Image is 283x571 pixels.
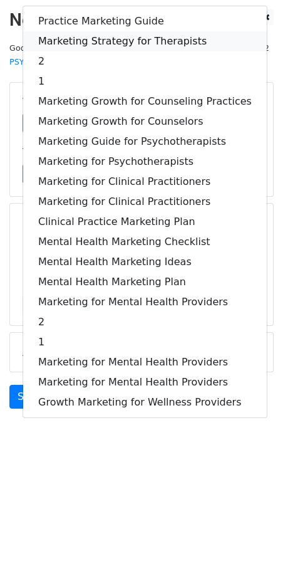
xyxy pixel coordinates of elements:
a: Marketing for Mental Health Providers [23,352,267,372]
a: 1 [23,71,267,92]
a: Send [9,385,51,409]
small: Google Sheet: [9,43,133,67]
a: 2 [23,312,267,332]
h2: New Campaign [9,9,274,31]
a: Marketing for Clinical Practitioners [23,172,267,192]
a: Marketing Strategy for Therapists [23,31,267,51]
a: Growth Marketing for Wellness Providers [23,392,267,412]
a: Mental Health Marketing Ideas [23,252,267,272]
iframe: Chat Widget [220,511,283,571]
a: Marketing for Clinical Practitioners [23,192,267,212]
a: Marketing Growth for Counseling Practices [23,92,267,112]
a: Practice Marketing Guide [23,11,267,31]
a: Marketing Growth for Counselors [23,112,267,132]
a: Clinical Practice Marketing Plan [23,212,267,232]
a: Mental Health Marketing Checklist [23,232,267,252]
a: Mental Health Marketing Plan [23,272,267,292]
a: Marketing for Mental Health Providers [23,372,267,392]
a: 2 [23,51,267,71]
a: Marketing for Mental Health Providers [23,292,267,312]
a: Marketing Guide for Psychotherapists [23,132,267,152]
a: 1 [23,332,267,352]
a: Marketing for Psychotherapists [23,152,267,172]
